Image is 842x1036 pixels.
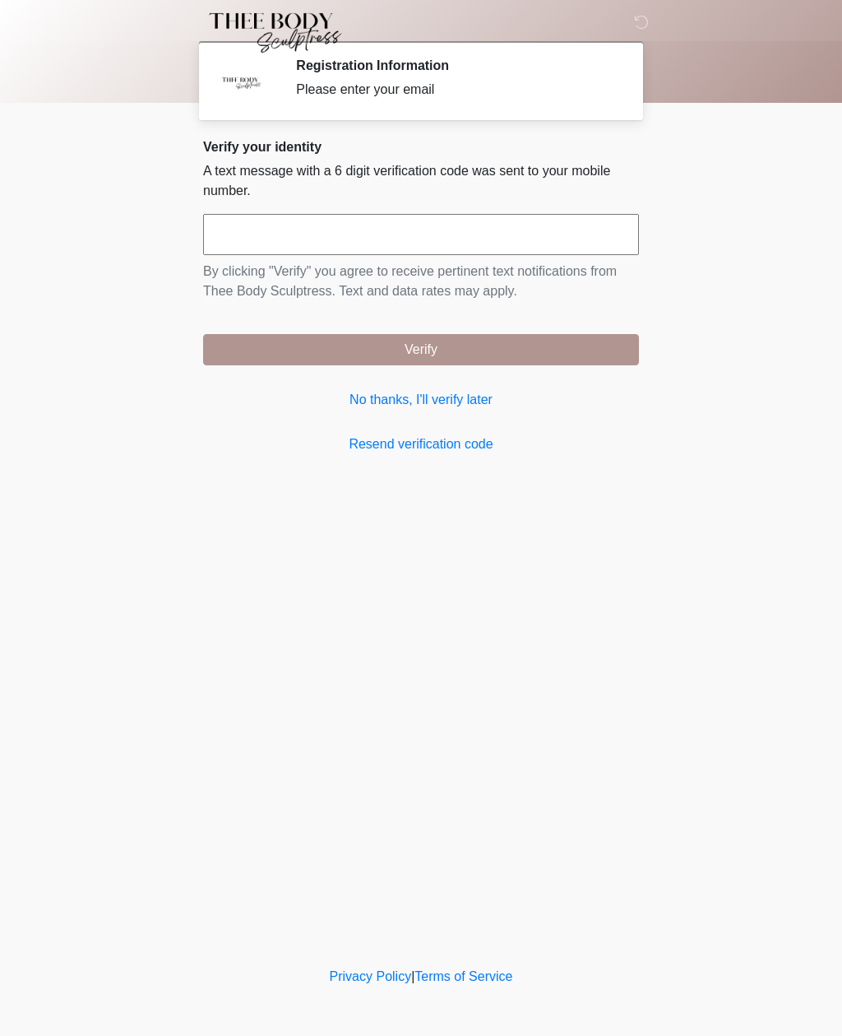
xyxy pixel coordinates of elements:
p: A text message with a 6 digit verification code was sent to your mobile number. [203,161,639,201]
button: Verify [203,334,639,365]
a: Terms of Service [414,969,512,983]
a: | [411,969,414,983]
div: Please enter your email [296,80,614,100]
a: Resend verification code [203,434,639,454]
a: Privacy Policy [330,969,412,983]
img: Thee Body Sculptress Logo [187,12,355,53]
p: By clicking "Verify" you agree to receive pertinent text notifications from Thee Body Sculptress.... [203,262,639,301]
a: No thanks, I'll verify later [203,390,639,410]
h2: Verify your identity [203,139,639,155]
img: Agent Avatar [215,58,265,107]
